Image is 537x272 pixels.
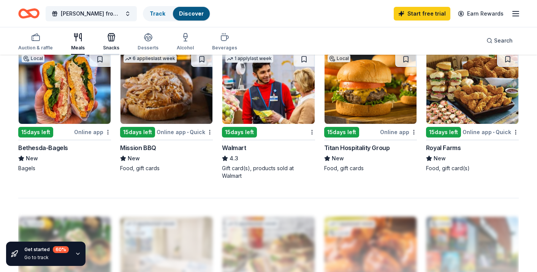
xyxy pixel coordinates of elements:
[230,154,238,163] span: 4.3
[143,6,211,21] button: TrackDiscover
[463,127,519,137] div: Online app Quick
[18,5,40,22] a: Home
[426,51,519,172] a: Image for Royal Farms15days leftOnline app•QuickRoyal FarmsNewFood, gift card(s)
[46,6,137,21] button: [PERSON_NAME] from the Heart
[71,30,85,55] button: Meals
[71,45,85,51] div: Meals
[53,246,69,253] div: 60 %
[120,127,155,138] div: 15 days left
[480,33,519,48] button: Search
[138,45,158,51] div: Desserts
[212,45,237,51] div: Beverages
[324,51,417,172] a: Image for Titan Hospitality GroupLocal15days leftOnline appTitan Hospitality GroupNewFood, gift c...
[434,154,446,163] span: New
[225,55,273,63] div: 1 apply last week
[19,52,111,124] img: Image for Bethesda-Bagels
[177,45,194,51] div: Alcohol
[179,10,204,17] a: Discover
[332,154,344,163] span: New
[24,246,69,253] div: Get started
[222,127,257,138] div: 15 days left
[325,52,417,124] img: Image for Titan Hospitality Group
[328,55,350,62] div: Local
[22,55,44,62] div: Local
[426,143,461,152] div: Royal Farms
[150,10,165,17] a: Track
[380,127,417,137] div: Online app
[18,143,68,152] div: Bethesda-Bagels
[453,7,508,21] a: Earn Rewards
[394,7,450,21] a: Start free trial
[124,55,177,63] div: 6 applies last week
[187,129,189,135] span: •
[493,129,494,135] span: •
[426,164,519,172] div: Food, gift card(s)
[120,51,213,172] a: Image for Mission BBQ6 applieslast week15days leftOnline app•QuickMission BBQNewFood, gift cards
[18,30,53,55] button: Auction & raffle
[222,143,246,152] div: Walmart
[222,51,315,180] a: Image for Walmart1 applylast week15days leftWalmart4.3Gift card(s), products sold at Walmart
[18,127,53,138] div: 15 days left
[426,52,518,124] img: Image for Royal Farms
[120,164,213,172] div: Food, gift cards
[74,127,111,137] div: Online app
[18,164,111,172] div: Bagels
[18,51,111,172] a: Image for Bethesda-BagelsLocal15days leftOnline appBethesda-BagelsNewBagels
[138,30,158,55] button: Desserts
[26,154,38,163] span: New
[494,36,513,45] span: Search
[128,154,140,163] span: New
[61,9,122,18] span: [PERSON_NAME] from the Heart
[324,127,359,138] div: 15 days left
[426,127,461,138] div: 15 days left
[324,164,417,172] div: Food, gift cards
[157,127,213,137] div: Online app Quick
[120,143,156,152] div: Mission BBQ
[24,255,69,261] div: Go to track
[177,30,194,55] button: Alcohol
[212,30,237,55] button: Beverages
[222,52,314,124] img: Image for Walmart
[324,143,390,152] div: Titan Hospitality Group
[120,52,212,124] img: Image for Mission BBQ
[222,164,315,180] div: Gift card(s), products sold at Walmart
[103,45,119,51] div: Snacks
[18,45,53,51] div: Auction & raffle
[103,30,119,55] button: Snacks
